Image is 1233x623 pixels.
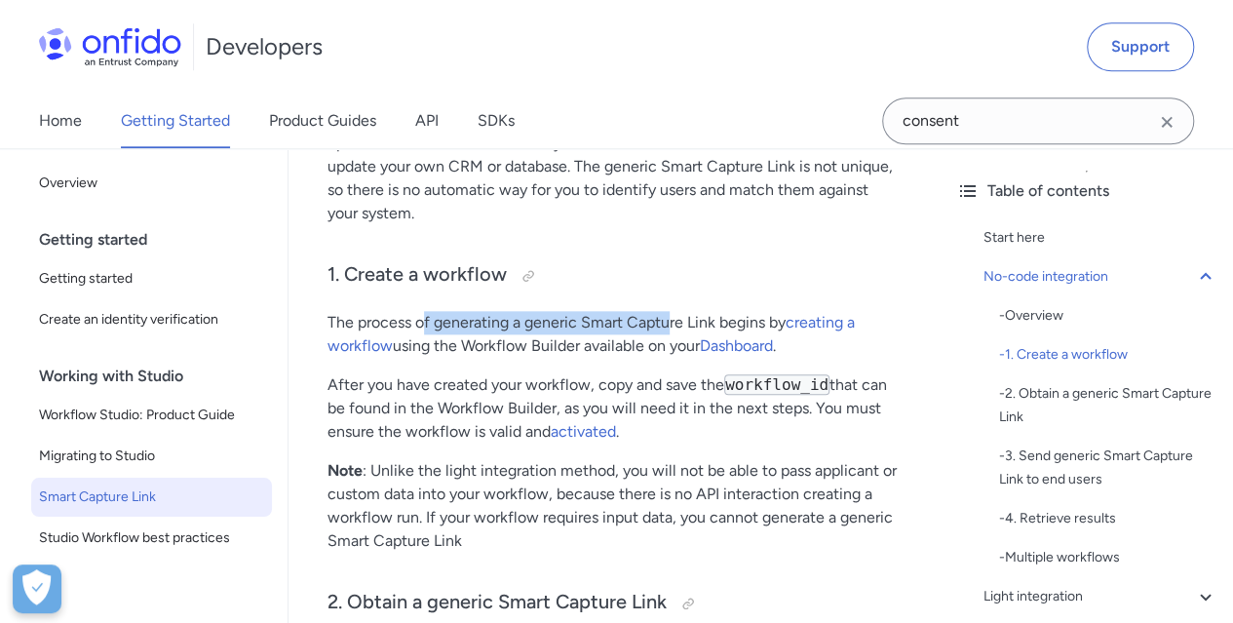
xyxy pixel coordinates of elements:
[999,507,1217,530] div: - 4. Retrieve results
[328,311,902,358] p: The process of generating a generic Smart Capture Link begins by using the Workflow Builder avail...
[121,94,230,148] a: Getting Started
[999,507,1217,530] a: -4. Retrieve results
[328,588,902,619] h3: 2. Obtain a generic Smart Capture Link
[551,422,616,441] a: activated
[39,308,264,331] span: Create an identity verification
[1087,22,1194,71] a: Support
[31,519,272,558] a: Studio Workflow best practices
[999,304,1217,328] a: -Overview
[999,382,1217,429] a: -2. Obtain a generic Smart Capture Link
[39,94,82,148] a: Home
[882,97,1194,144] input: Onfido search input field
[1155,110,1178,134] svg: Clear search field button
[983,265,1217,289] a: No-code integration
[31,437,272,476] a: Migrating to Studio
[983,585,1217,608] a: Light integration
[999,445,1217,491] a: -3. Send generic Smart Capture Link to end users
[31,478,272,517] a: Smart Capture Link
[999,304,1217,328] div: - Overview
[956,179,1217,203] div: Table of contents
[478,94,515,148] a: SDKs
[724,374,829,395] code: workflow_id
[31,300,272,339] a: Create an identity verification
[13,565,61,613] button: Open Preferences
[31,259,272,298] a: Getting started
[39,486,264,509] span: Smart Capture Link
[39,445,264,468] span: Migrating to Studio
[13,565,61,613] div: Cookie Preferences
[983,226,1217,250] a: Start here
[39,220,280,259] div: Getting started
[39,357,280,396] div: Working with Studio
[31,164,272,203] a: Overview
[328,373,902,444] p: After you have created your workflow, copy and save the that can be found in the Workflow Builder...
[328,461,363,480] strong: Note
[328,313,855,355] a: creating a workflow
[415,94,439,148] a: API
[39,404,264,427] span: Workflow Studio: Product Guide
[999,546,1217,569] div: - Multiple workflows
[31,396,272,435] a: Workflow Studio: Product Guide
[328,459,902,553] p: : Unlike the light integration method, you will not be able to pass applicant or custom data into...
[269,94,376,148] a: Product Guides
[700,336,773,355] a: Dashboard
[328,260,902,292] h3: 1. Create a workflow
[39,526,264,550] span: Studio Workflow best practices
[328,108,902,225] p: This approach works well for low volume use cases where you have the operational resources to man...
[999,343,1217,367] a: -1. Create a workflow
[999,382,1217,429] div: - 2. Obtain a generic Smart Capture Link
[39,267,264,291] span: Getting started
[999,546,1217,569] a: -Multiple workflows
[999,343,1217,367] div: - 1. Create a workflow
[206,31,323,62] h1: Developers
[999,445,1217,491] div: - 3. Send generic Smart Capture Link to end users
[39,172,264,195] span: Overview
[39,27,181,66] img: Onfido Logo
